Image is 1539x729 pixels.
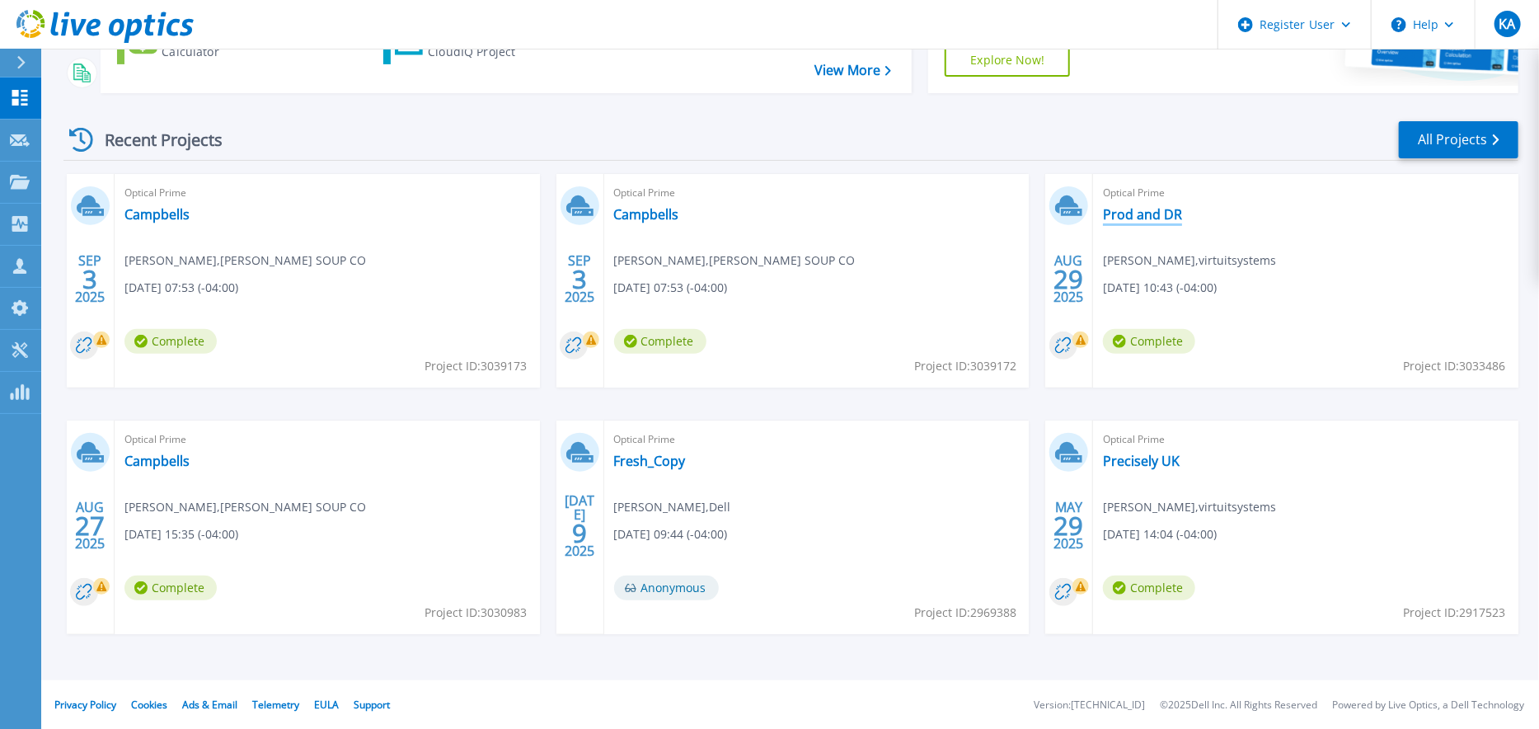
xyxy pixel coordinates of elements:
[564,249,595,309] div: SEP 2025
[1103,184,1509,202] span: Optical Prime
[124,252,366,270] span: [PERSON_NAME] , [PERSON_NAME] SOUP CO
[1332,700,1524,711] li: Powered by Live Optics, a Dell Technology
[314,698,339,712] a: EULA
[425,357,528,375] span: Project ID: 3039173
[1404,604,1506,622] span: Project ID: 2917523
[1053,249,1085,309] div: AUG 2025
[82,272,97,286] span: 3
[252,698,299,712] a: Telemetry
[425,604,528,622] span: Project ID: 3030983
[124,498,366,516] span: [PERSON_NAME] , [PERSON_NAME] SOUP CO
[614,576,719,600] span: Anonymous
[614,206,679,223] a: Campbells
[572,272,587,286] span: 3
[124,430,530,449] span: Optical Prime
[1054,272,1084,286] span: 29
[1034,700,1145,711] li: Version: [TECHNICAL_ID]
[1103,525,1217,543] span: [DATE] 14:04 (-04:00)
[572,526,587,540] span: 9
[1103,453,1180,469] a: Precisely UK
[1404,357,1506,375] span: Project ID: 3033486
[1499,17,1515,31] span: KA
[914,357,1016,375] span: Project ID: 3039172
[1103,329,1195,354] span: Complete
[124,184,530,202] span: Optical Prime
[354,698,390,712] a: Support
[1103,430,1509,449] span: Optical Prime
[124,279,238,297] span: [DATE] 07:53 (-04:00)
[564,496,595,556] div: [DATE] 2025
[1399,121,1518,158] a: All Projects
[614,430,1020,449] span: Optical Prime
[54,698,116,712] a: Privacy Policy
[614,525,728,543] span: [DATE] 09:44 (-04:00)
[131,698,167,712] a: Cookies
[1160,700,1317,711] li: © 2025 Dell Inc. All Rights Reserved
[614,498,731,516] span: [PERSON_NAME] , Dell
[74,249,106,309] div: SEP 2025
[614,279,728,297] span: [DATE] 07:53 (-04:00)
[914,604,1016,622] span: Project ID: 2969388
[614,329,706,354] span: Complete
[945,44,1070,77] a: Explore Now!
[1103,206,1182,223] a: Prod and DR
[1103,252,1276,270] span: [PERSON_NAME] , virtuitsystems
[614,453,686,469] a: Fresh_Copy
[614,184,1020,202] span: Optical Prime
[1103,279,1217,297] span: [DATE] 10:43 (-04:00)
[124,206,190,223] a: Campbells
[74,496,106,556] div: AUG 2025
[182,698,237,712] a: Ads & Email
[1054,519,1084,533] span: 29
[124,525,238,543] span: [DATE] 15:35 (-04:00)
[814,63,891,78] a: View More
[63,120,245,160] div: Recent Projects
[1103,498,1276,516] span: [PERSON_NAME] , virtuitsystems
[1103,576,1195,600] span: Complete
[1053,496,1085,556] div: MAY 2025
[124,453,190,469] a: Campbells
[614,252,856,270] span: [PERSON_NAME] , [PERSON_NAME] SOUP CO
[124,576,217,600] span: Complete
[75,519,105,533] span: 27
[124,329,217,354] span: Complete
